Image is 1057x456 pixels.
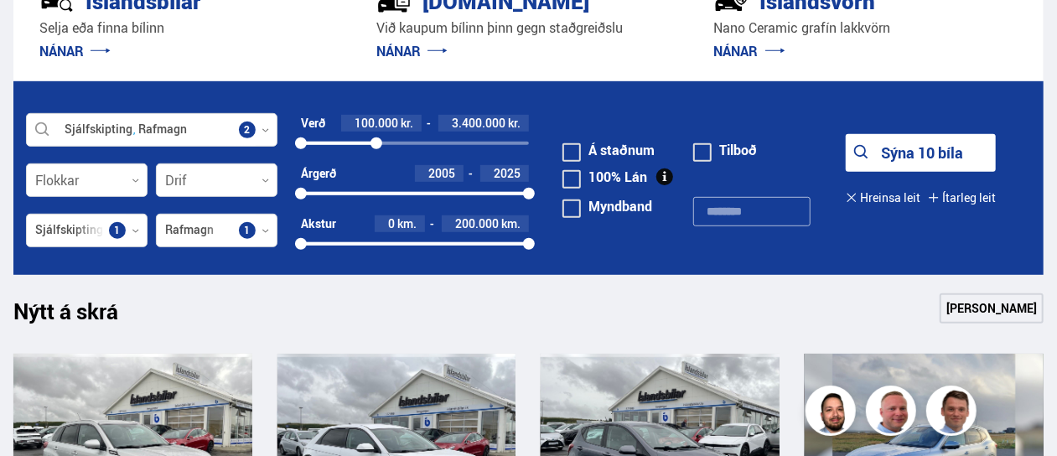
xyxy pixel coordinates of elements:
[714,18,1018,38] p: Nano Ceramic grafín lakkvörn
[301,117,325,130] div: Verð
[39,18,343,38] p: Selja eða finna bílinn
[846,179,920,217] button: Hreinsa leit
[714,42,785,60] a: NÁNAR
[693,143,757,157] label: Tilboð
[562,199,652,213] label: Myndband
[808,388,858,438] img: nhp88E3Fdnt1Opn2.png
[929,388,979,438] img: FbJEzSuNWCJXmdc-.webp
[13,298,148,334] h1: Nýtt á skrá
[452,115,505,131] span: 3.400.000
[301,217,336,231] div: Akstur
[494,165,521,181] span: 2025
[455,215,499,231] span: 200.000
[868,388,919,438] img: siFngHWaQ9KaOqBr.png
[562,170,647,184] label: 100% Lán
[301,167,336,180] div: Árgerð
[501,217,521,231] span: km.
[508,117,521,130] span: kr.
[376,42,448,60] a: NÁNAR
[397,217,417,231] span: km.
[39,42,111,60] a: NÁNAR
[376,18,680,38] p: Við kaupum bílinn þinn gegn staðgreiðslu
[355,115,398,131] span: 100.000
[562,143,655,157] label: Á staðnum
[428,165,455,181] span: 2005
[928,179,996,217] button: Ítarleg leit
[13,7,64,57] button: Opna LiveChat spjallviðmót
[846,134,997,172] button: Sýna 10 bíla
[401,117,413,130] span: kr.
[388,215,395,231] span: 0
[940,293,1044,324] a: [PERSON_NAME]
